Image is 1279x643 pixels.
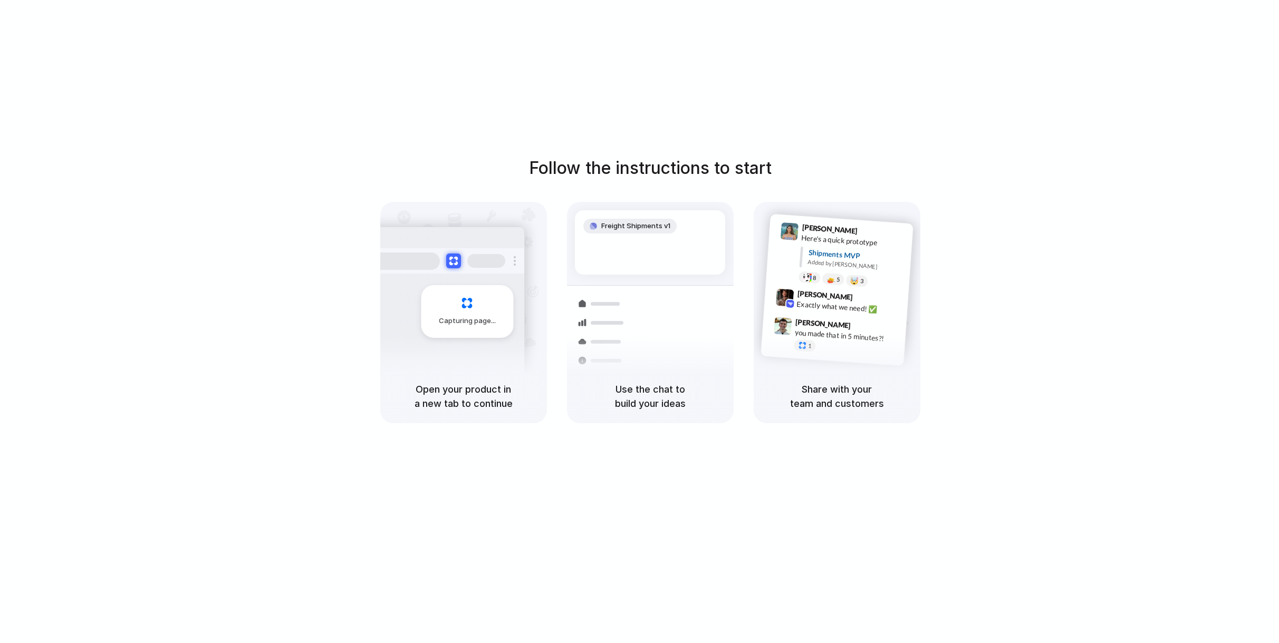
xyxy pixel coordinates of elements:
span: 9:42 AM [855,293,877,305]
h1: Follow the instructions to start [529,155,772,181]
span: 8 [812,275,816,281]
h5: Open your product in a new tab to continue [393,382,534,411]
div: 🤯 [850,277,859,285]
span: [PERSON_NAME] [802,221,858,237]
div: Here's a quick prototype [801,232,906,250]
div: Shipments MVP [808,247,906,265]
span: 1 [807,343,811,349]
div: you made that in 5 minutes?! [794,327,900,345]
div: Added by [PERSON_NAME] [807,258,905,273]
span: Capturing page [439,316,497,326]
span: [PERSON_NAME] [795,316,851,332]
span: 5 [836,277,840,282]
h5: Share with your team and customers [766,382,908,411]
div: Exactly what we need! ✅ [796,298,902,316]
span: Freight Shipments v1 [601,221,670,231]
span: [PERSON_NAME] [797,288,853,303]
span: 9:47 AM [854,321,876,334]
span: 9:41 AM [860,227,882,239]
span: 3 [860,278,863,284]
h5: Use the chat to build your ideas [580,382,721,411]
